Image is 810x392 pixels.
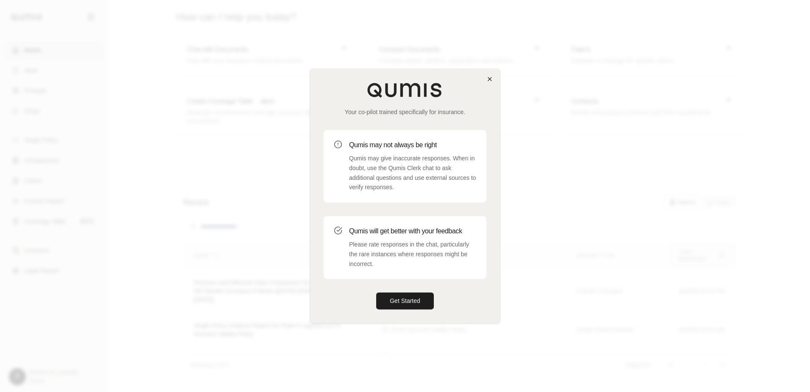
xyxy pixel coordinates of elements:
[376,293,434,310] button: Get Started
[349,140,476,150] h3: Qumis may not always be right
[367,82,443,98] img: Qumis Logo
[349,226,476,236] h3: Qumis will get better with your feedback
[349,154,476,192] p: Qumis may give inaccurate responses. When in doubt, use the Qumis Clerk chat to ask additional qu...
[349,240,476,269] p: Please rate responses in the chat, particularly the rare instances where responses might be incor...
[324,108,486,116] p: Your co-pilot trained specifically for insurance.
